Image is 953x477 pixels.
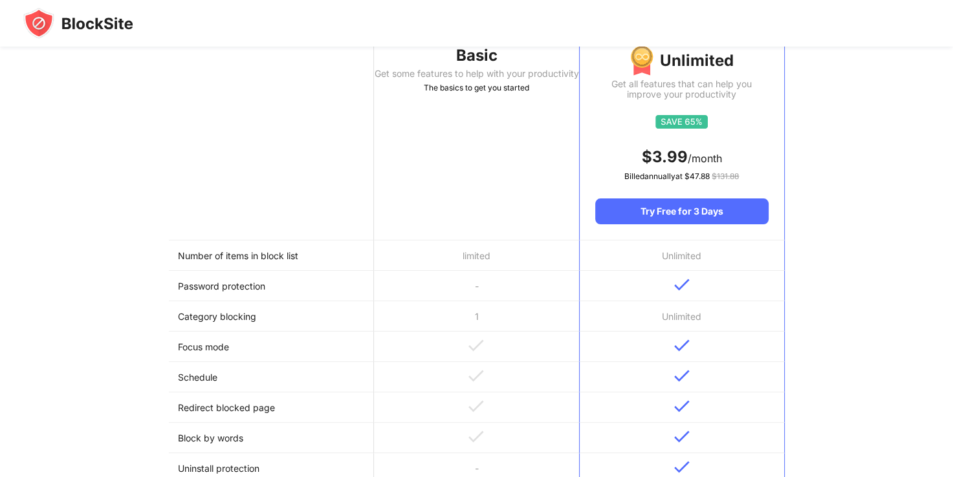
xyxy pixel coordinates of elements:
[374,45,579,66] div: Basic
[642,147,688,166] span: $ 3.99
[169,362,374,392] td: Schedule
[655,115,708,129] img: save65.svg
[595,170,768,183] div: Billed annually at $ 47.88
[169,423,374,453] td: Block by words
[468,400,484,412] img: v-grey.svg
[169,301,374,332] td: Category blocking
[595,45,768,76] div: Unlimited
[169,392,374,423] td: Redirect blocked page
[468,339,484,352] img: v-grey.svg
[374,271,579,301] td: -
[169,271,374,301] td: Password protection
[169,332,374,362] td: Focus mode
[595,79,768,100] div: Get all features that can help you improve your productivity
[674,430,690,443] img: v-blue.svg
[630,45,653,76] img: img-premium-medal
[712,171,739,181] span: $ 131.88
[374,69,579,79] div: Get some features to help with your productivity
[374,81,579,94] div: The basics to get you started
[374,240,579,271] td: limited
[579,240,784,271] td: Unlimited
[468,370,484,382] img: v-grey.svg
[23,8,133,39] img: blocksite-icon-black.svg
[674,370,690,382] img: v-blue.svg
[374,301,579,332] td: 1
[674,279,690,291] img: v-blue.svg
[468,430,484,443] img: v-grey.svg
[169,240,374,271] td: Number of items in block list
[579,301,784,332] td: Unlimited
[595,147,768,167] div: /month
[674,461,690,473] img: v-blue.svg
[674,400,690,412] img: v-blue.svg
[674,339,690,352] img: v-blue.svg
[595,198,768,224] div: Try Free for 3 Days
